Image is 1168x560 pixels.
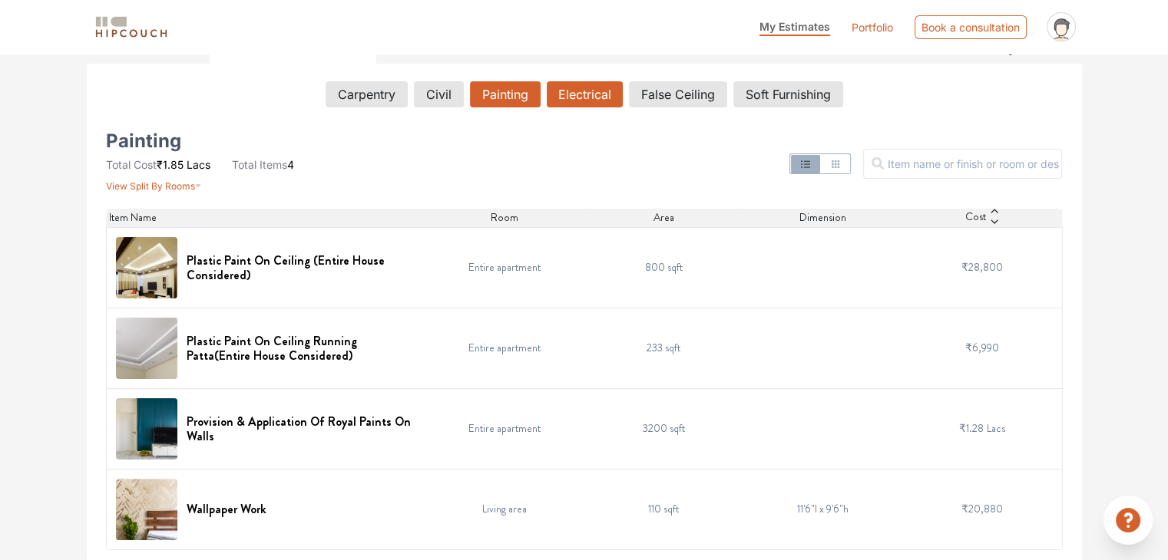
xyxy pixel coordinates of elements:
span: ₹1.85 [157,158,184,171]
input: Item name or finish or room or description [863,149,1062,179]
img: Wallpaper Work [116,479,177,540]
span: Room [491,209,518,226]
a: Portfolio [852,19,893,35]
td: Entire apartment [425,388,584,469]
td: 110 sqft [584,469,744,549]
span: ₹6,990 [965,340,999,355]
td: Living area [425,469,584,549]
span: Cost [965,209,986,227]
td: Entire apartment [425,308,584,388]
td: 11'6"l x 9'6"h [743,469,903,549]
button: Electrical [547,81,623,107]
h5: Painting [106,135,181,147]
h6: Wallpaper Work [187,502,266,516]
td: 800 sqft [584,227,744,308]
span: View Split By Rooms [106,180,195,192]
img: Plastic Paint On Ceiling Running Patta(Entire House Considered) [116,318,177,379]
span: Lacs [187,158,210,171]
img: logo-horizontal.svg [93,14,170,41]
span: Lacs [987,420,1005,436]
button: View Split By Rooms [106,173,202,193]
span: ₹20,880 [961,501,1003,516]
span: Total Cost [106,158,157,171]
span: Area [653,209,674,226]
span: Item Name [109,209,157,226]
img: Plastic Paint On Ceiling (Entire House Considered) [116,237,177,298]
h6: Provision & Application Of Royal Paints On Walls [187,414,416,443]
span: ₹28,800 [961,259,1003,275]
button: Painting [470,81,541,107]
div: Book a consultation [915,15,1027,39]
span: My Estimates [759,20,830,33]
td: 233 sqft [584,308,744,388]
img: Provision & Application Of Royal Paints On Walls [116,398,177,460]
button: Carpentry [326,81,408,107]
span: ₹1.28 [959,420,984,436]
h6: Plastic Paint On Ceiling (Entire House Considered) [187,253,416,282]
span: Total Items [232,158,287,171]
td: 3200 sqft [584,388,744,469]
li: 4 [232,156,294,173]
span: Dimension [799,209,846,226]
td: Entire apartment [425,227,584,308]
button: False Ceiling [629,81,727,107]
h6: Plastic Paint On Ceiling Running Patta(Entire House Considered) [187,334,416,363]
span: logo-horizontal.svg [93,10,170,44]
button: Soft Furnishing [733,81,843,107]
button: Civil [414,81,464,107]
